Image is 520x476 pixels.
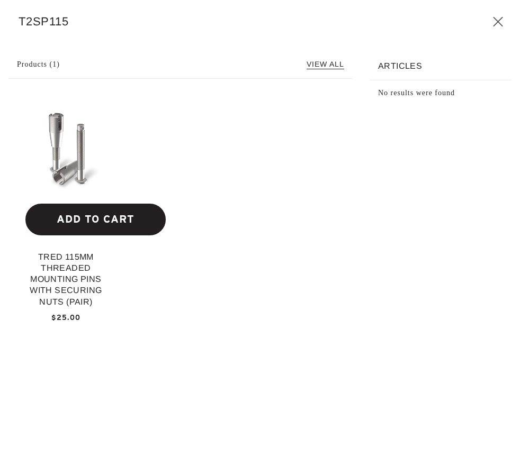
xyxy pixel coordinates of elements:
a: View all [307,60,344,69]
a: Products (1) [17,60,60,68]
img: TRED 115mm Threaded Mounting Pins with Securing Nuts (Pair) [25,102,106,195]
a: TRED 115mm Threaded Mounting Pins with Securing Nuts (Pair) [25,251,106,314]
a: $25.00 [25,314,106,321]
a: ADD TO CART [25,204,166,235]
div: No results were found [370,87,512,98]
a: Articles [378,61,422,70]
span: $25.00 [51,314,80,322]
